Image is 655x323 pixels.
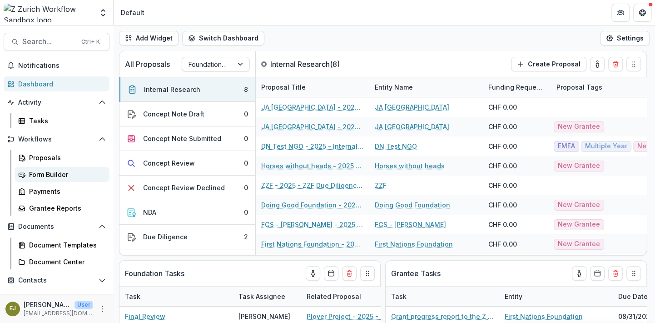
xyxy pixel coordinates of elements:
[143,109,204,119] div: Concept Note Draft
[307,312,409,321] a: Plover Project - 2025 - Internal Research Form
[119,102,255,126] button: Concept Note Draft0
[15,254,109,269] a: Document Center
[558,201,600,209] span: New Grantee
[143,232,188,242] div: Due Diligence
[301,287,415,306] div: Related Proposal
[119,225,255,249] button: Due Diligence2
[375,122,449,131] a: JA [GEOGRAPHIC_DATA]
[143,183,225,192] div: Concept Review Declined
[18,62,106,70] span: Notifications
[117,6,148,19] nav: breadcrumb
[119,151,255,176] button: Concept Review0
[488,141,517,151] div: CHF 0.00
[256,77,369,97] div: Proposal Title
[261,220,364,229] a: FGS - [PERSON_NAME] - 2025 - New Grant Application
[369,82,418,92] div: Entity Name
[4,4,93,22] img: Z Zurich Workflow Sandbox logo
[488,122,517,131] div: CHF 0.00
[488,239,517,249] div: CHF 0.00
[143,158,195,168] div: Concept Review
[488,161,517,171] div: CHF 0.00
[386,287,499,306] div: Task
[511,57,586,71] button: Create Proposal
[342,266,357,281] button: Delete card
[261,141,364,151] a: DN Test NGO - 2025 - Internal Research Form
[375,220,446,229] a: FGS - [PERSON_NAME]
[22,37,76,46] span: Search...
[119,200,255,225] button: NDA0
[18,223,95,231] span: Documents
[29,116,102,126] div: Tasks
[233,287,301,306] div: Task Assignee
[15,184,109,199] a: Payments
[611,4,630,22] button: Partners
[488,181,517,190] div: CHF 0.00
[29,187,102,196] div: Payments
[244,158,248,168] div: 0
[360,266,375,281] button: Drag
[590,266,605,281] button: Calendar
[483,77,551,97] div: Funding Requested
[119,126,255,151] button: Concept Note Submitted0
[4,58,109,73] button: Notifications
[375,200,450,210] a: Doing Good Foundation
[633,4,651,22] button: Get Help
[24,300,71,309] p: [PERSON_NAME]
[244,207,248,217] div: 0
[608,57,623,71] button: Delete card
[261,200,364,210] a: Doing Good Foundation - 2025 - New Grant Application
[626,57,641,71] button: Drag
[261,102,364,112] a: JA [GEOGRAPHIC_DATA] - 2025 - Renewal Grant Application
[119,287,233,306] div: Task
[483,82,551,92] div: Funding Requested
[244,109,248,119] div: 0
[244,134,248,143] div: 0
[244,232,248,242] div: 2
[182,31,264,45] button: Switch Dashboard
[18,136,95,143] span: Workflows
[375,161,445,171] a: Horses without heads
[391,268,441,279] p: Grantee Tasks
[386,292,412,301] div: Task
[488,102,517,112] div: CHF 0.00
[24,309,93,318] p: [EMAIL_ADDRESS][DOMAIN_NAME]
[558,142,575,150] span: EMEA
[29,240,102,250] div: Document Templates
[585,142,627,150] span: Multiple Year
[499,287,613,306] div: Entity
[558,240,600,248] span: New Grantee
[144,85,200,94] div: Internal Research
[18,99,95,106] span: Activity
[18,277,95,284] span: Contacts
[558,221,600,228] span: New Grantee
[125,312,165,321] a: Final Review
[306,266,320,281] button: toggle-assigned-to-me
[15,167,109,182] a: Form Builder
[613,292,653,301] div: Due Date
[4,219,109,234] button: Open Documents
[488,220,517,229] div: CHF 0.00
[4,95,109,110] button: Open Activity
[125,59,170,70] p: All Proposals
[18,79,102,89] div: Dashboard
[119,31,179,45] button: Add Widget
[244,183,248,192] div: 0
[551,82,608,92] div: Proposal Tags
[558,162,600,170] span: New Grantee
[15,201,109,216] a: Grantee Reports
[238,312,290,321] div: [PERSON_NAME]
[233,292,291,301] div: Task Assignee
[391,312,494,321] a: Grant progress report to the Z Zurich Foundation_
[244,85,248,94] div: 8
[261,122,364,131] a: JA [GEOGRAPHIC_DATA] - 2025 - New Grant Application
[29,203,102,213] div: Grantee Reports
[119,292,146,301] div: Task
[4,33,109,51] button: Search...
[499,292,528,301] div: Entity
[261,239,364,249] a: First Nations Foundation - 2025 - New Grant Application
[15,150,109,165] a: Proposals
[97,4,109,22] button: Open entity switcher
